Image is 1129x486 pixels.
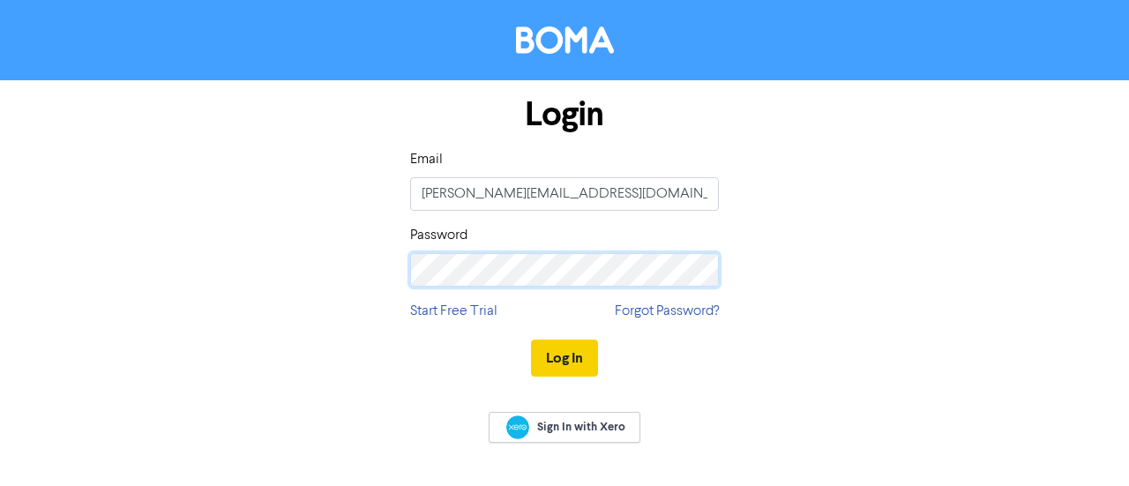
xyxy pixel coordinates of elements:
[506,415,529,439] img: Xero logo
[687,259,708,280] keeper-lock: Open Keeper Popup
[410,149,443,170] label: Email
[410,225,467,246] label: Password
[537,419,625,435] span: Sign In with Xero
[531,340,598,377] button: Log In
[410,94,719,135] h1: Login
[615,301,719,322] a: Forgot Password?
[516,26,614,54] img: BOMA Logo
[410,301,497,322] a: Start Free Trial
[489,412,640,443] a: Sign In with Xero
